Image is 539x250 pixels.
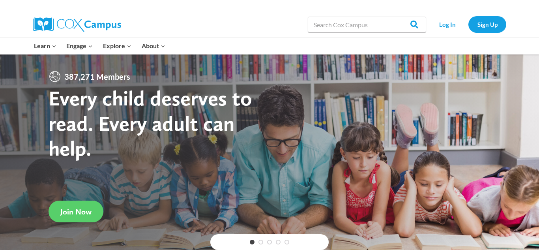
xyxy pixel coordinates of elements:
[250,240,255,244] a: 1
[468,16,506,32] a: Sign Up
[258,240,263,244] a: 2
[34,41,56,51] span: Learn
[276,240,281,244] a: 4
[60,207,92,216] span: Join Now
[29,38,170,54] nav: Primary Navigation
[66,41,93,51] span: Engage
[49,85,252,161] strong: Every child deserves to read. Every adult can help.
[142,41,165,51] span: About
[103,41,131,51] span: Explore
[284,240,289,244] a: 5
[267,240,272,244] a: 3
[430,16,506,32] nav: Secondary Navigation
[308,17,426,32] input: Search Cox Campus
[49,201,103,222] a: Join Now
[33,17,121,32] img: Cox Campus
[430,16,464,32] a: Log In
[61,70,133,83] span: 387,271 Members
